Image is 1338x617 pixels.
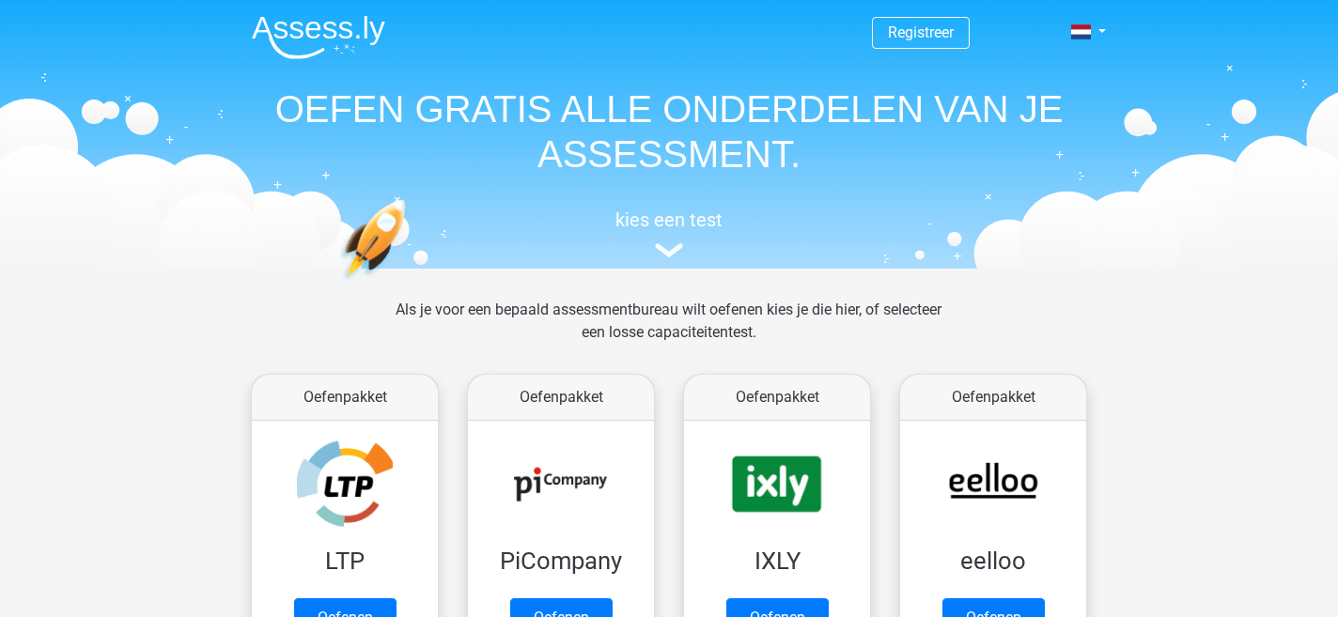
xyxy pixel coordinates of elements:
a: Registreer [888,23,954,41]
img: assessment [655,243,683,257]
img: oefenen [340,199,478,369]
h1: OEFEN GRATIS ALLE ONDERDELEN VAN JE ASSESSMENT. [237,86,1101,177]
h5: kies een test [237,208,1101,231]
img: Assessly [252,15,385,59]
div: Als je voor een bepaald assessmentbureau wilt oefenen kies je die hier, of selecteer een losse ca... [381,299,957,366]
a: kies een test [237,208,1101,258]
